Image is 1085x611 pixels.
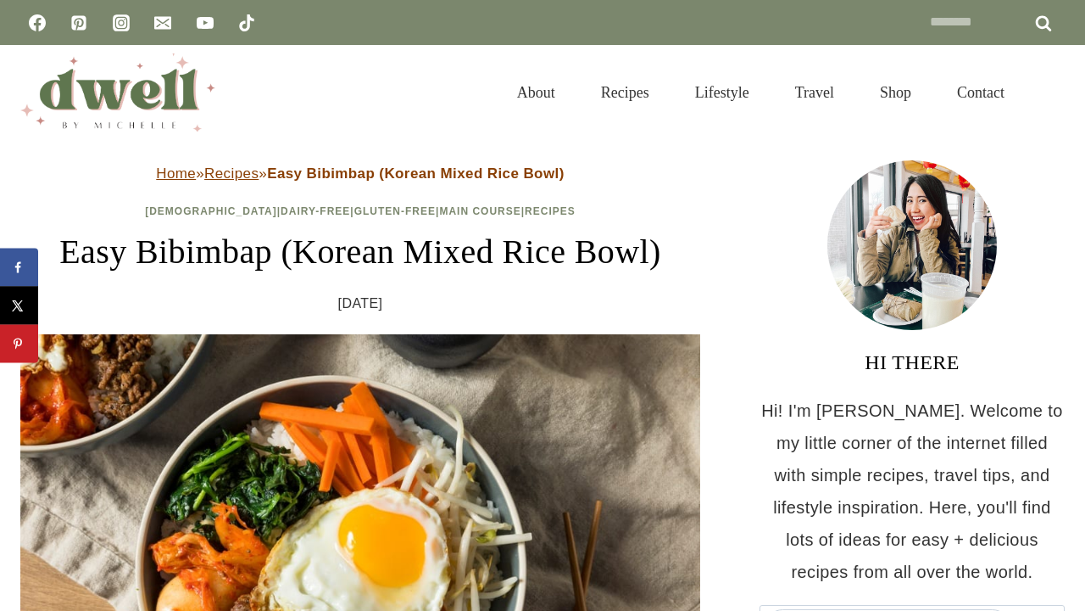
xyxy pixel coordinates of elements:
[267,165,565,182] strong: Easy Bibimbap (Korean Mixed Rice Bowl)
[578,63,672,122] a: Recipes
[525,205,576,217] a: Recipes
[759,347,1065,378] h3: HI THERE
[281,205,350,217] a: Dairy-Free
[338,291,383,317] time: [DATE]
[20,53,215,132] img: DWELL by michelle
[439,205,520,217] a: Main Course
[494,63,1027,122] nav: Primary Navigation
[772,63,857,122] a: Travel
[156,165,196,182] a: Home
[204,165,259,182] a: Recipes
[934,63,1027,122] a: Contact
[20,227,700,277] h1: Easy Bibimbap (Korean Mixed Rice Bowl)
[188,6,222,40] a: YouTube
[759,395,1065,588] p: Hi! I'm [PERSON_NAME]. Welcome to my little corner of the internet filled with simple recipes, tr...
[230,6,264,40] a: TikTok
[20,6,54,40] a: Facebook
[104,6,138,40] a: Instagram
[156,165,564,182] span: » »
[857,63,934,122] a: Shop
[494,63,578,122] a: About
[145,205,576,217] span: | | | |
[1036,78,1065,107] button: View Search Form
[62,6,96,40] a: Pinterest
[145,205,277,217] a: [DEMOGRAPHIC_DATA]
[672,63,772,122] a: Lifestyle
[354,205,436,217] a: Gluten-Free
[146,6,180,40] a: Email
